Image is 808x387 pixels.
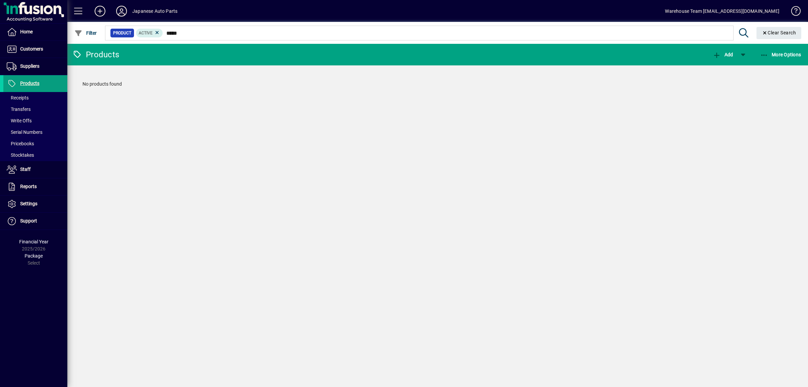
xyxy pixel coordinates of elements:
button: Profile [111,5,132,17]
span: Package [25,253,43,259]
span: Receipts [7,95,29,100]
a: Reports [3,178,67,195]
div: Warehouse Team [EMAIL_ADDRESS][DOMAIN_NAME] [665,6,779,17]
a: Customers [3,41,67,58]
span: Reports [20,184,37,189]
span: Active [139,31,153,35]
span: Transfers [7,107,31,112]
span: Add [713,52,733,57]
span: More Options [760,52,801,57]
a: Transfers [3,103,67,115]
span: Staff [20,167,31,172]
span: Products [20,81,39,86]
a: Write Offs [3,115,67,126]
button: Add [89,5,111,17]
a: Home [3,24,67,40]
a: Serial Numbers [3,126,67,138]
div: Japanese Auto Parts [132,6,177,17]
a: Support [3,213,67,230]
span: Support [20,218,37,224]
mat-chip: Activation Status: Active [136,29,163,37]
a: Pricebooks [3,138,67,149]
button: More Options [759,49,803,61]
span: Customers [20,46,43,52]
span: Suppliers [20,63,39,69]
span: Product [113,30,131,36]
span: Home [20,29,33,34]
span: Financial Year [19,239,48,244]
span: Stocktakes [7,152,34,158]
span: Serial Numbers [7,129,42,135]
span: Settings [20,201,37,206]
a: Stocktakes [3,149,67,161]
a: Settings [3,196,67,212]
a: Suppliers [3,58,67,75]
a: Knowledge Base [786,1,800,23]
a: Staff [3,161,67,178]
span: Clear Search [762,30,796,35]
a: Receipts [3,92,67,103]
span: Write Offs [7,118,32,123]
span: Filter [74,30,97,36]
button: Filter [73,27,99,39]
span: Pricebooks [7,141,34,146]
div: No products found [76,74,800,94]
button: Add [711,49,735,61]
div: Products [72,49,119,60]
button: Clear [756,27,802,39]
